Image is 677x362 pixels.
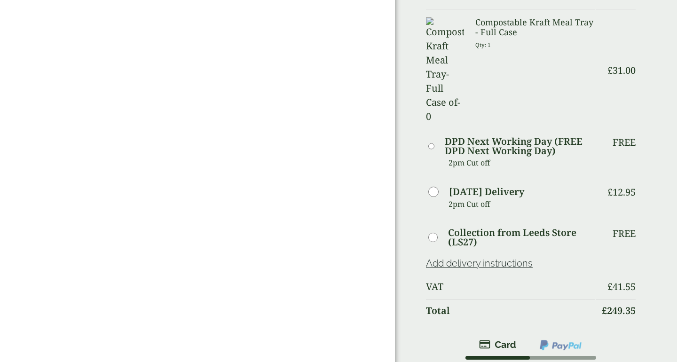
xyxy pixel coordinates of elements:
[607,186,636,198] bdi: 12.95
[445,137,595,156] label: DPD Next Working Day (FREE DPD Next Working Day)
[449,187,524,197] label: [DATE] Delivery
[449,156,595,170] p: 2pm Cut off
[602,304,636,317] bdi: 249.35
[426,17,464,124] img: Compostable Kraft Meal Tray-Full Case of-0
[479,339,516,350] img: stripe.png
[607,186,613,198] span: £
[426,258,533,269] a: Add delivery instructions
[539,339,583,351] img: ppcp-gateway.png
[607,64,613,77] span: £
[449,197,595,211] p: 2pm Cut off
[426,275,595,298] th: VAT
[426,299,595,322] th: Total
[607,64,636,77] bdi: 31.00
[475,41,491,48] small: Qty: 1
[607,280,636,293] bdi: 41.55
[607,280,613,293] span: £
[613,228,636,239] p: Free
[613,137,636,148] p: Free
[475,17,595,38] h3: Compostable Kraft Meal Tray - Full Case
[448,228,595,247] label: Collection from Leeds Store (LS27)
[602,304,607,317] span: £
